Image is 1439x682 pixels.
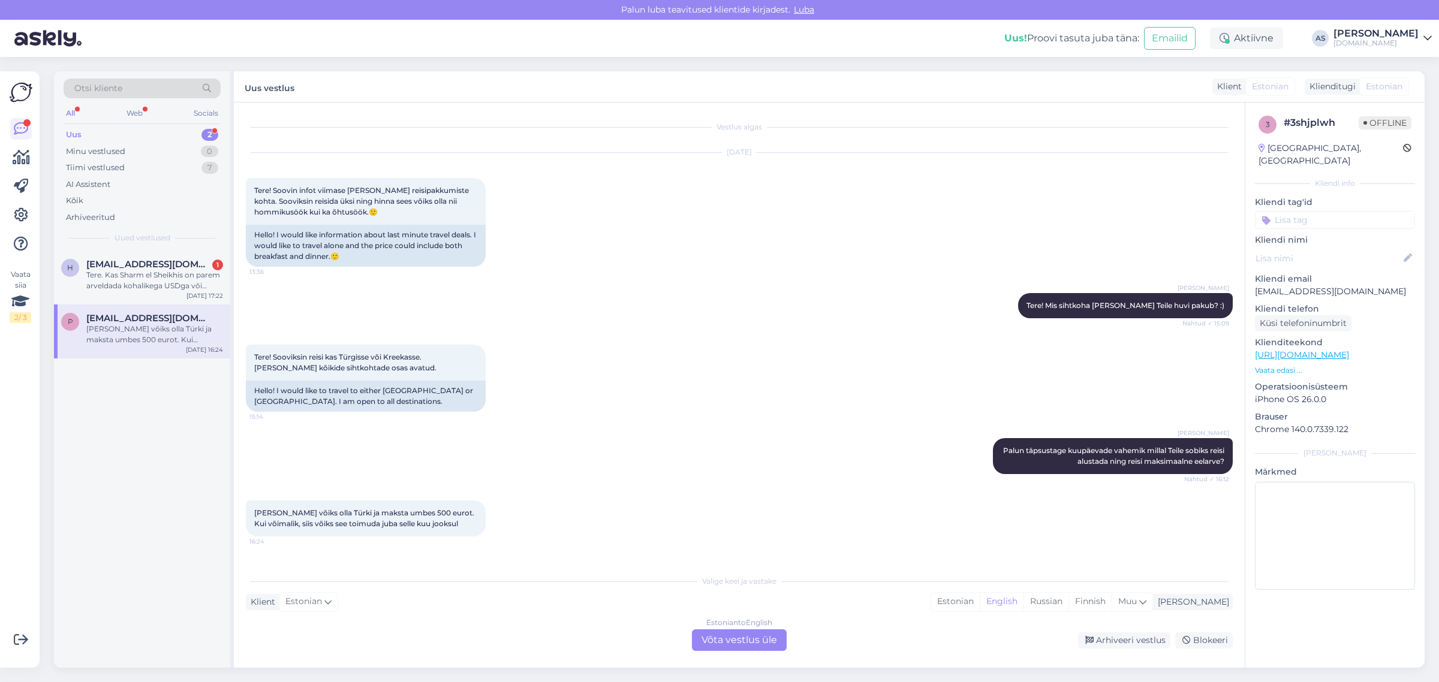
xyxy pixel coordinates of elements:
[1284,116,1359,130] div: # 3shjplwh
[1178,283,1229,292] span: [PERSON_NAME]
[285,595,322,608] span: Estonian
[1004,31,1139,46] div: Proovi tasuta juba täna:
[1359,116,1411,129] span: Offline
[1333,29,1432,48] a: [PERSON_NAME][DOMAIN_NAME]
[66,129,82,141] div: Uus
[1255,349,1349,360] a: [URL][DOMAIN_NAME]
[1144,27,1196,50] button: Emailid
[66,162,125,174] div: Tiimi vestlused
[212,259,223,270] div: 1
[1333,38,1419,48] div: [DOMAIN_NAME]
[86,313,211,324] span: Planksilver@gmail.com
[1255,285,1415,298] p: [EMAIL_ADDRESS][DOMAIN_NAME]
[249,267,294,276] span: 13:36
[74,82,122,95] span: Otsi kliente
[1068,593,1112,611] div: Finnish
[186,291,223,300] div: [DATE] 17:22
[66,212,115,224] div: Arhiveeritud
[86,259,211,270] span: heikisalumaa@gmail.com
[931,593,980,611] div: Estonian
[249,537,294,546] span: 16:24
[10,312,31,323] div: 2 / 3
[254,508,476,528] span: [PERSON_NAME] võiks olla Türki ja maksta umbes 500 eurot. Kui võimalik, siis võiks see toimuda ju...
[1255,411,1415,423] p: Brauser
[66,146,125,158] div: Minu vestlused
[1178,428,1229,437] span: [PERSON_NAME]
[1333,29,1419,38] div: [PERSON_NAME]
[66,179,110,191] div: AI Assistent
[246,147,1233,158] div: [DATE]
[201,162,218,174] div: 7
[124,105,145,121] div: Web
[1266,120,1270,129] span: 3
[1255,315,1351,331] div: Küsi telefoninumbrit
[10,81,32,104] img: Askly Logo
[1312,30,1329,47] div: AS
[201,129,218,141] div: 2
[246,381,486,412] div: Hello! I would like to travel to either [GEOGRAPHIC_DATA] or [GEOGRAPHIC_DATA]. I am open to all ...
[249,412,294,421] span: 15:14
[1212,80,1242,93] div: Klient
[186,345,223,354] div: [DATE] 16:24
[692,629,787,651] div: Võta vestlus üle
[706,617,772,628] div: Estonian to English
[246,122,1233,132] div: Vestlus algas
[1255,234,1415,246] p: Kliendi nimi
[980,593,1023,611] div: English
[68,317,73,326] span: P
[191,105,221,121] div: Socials
[1255,381,1415,393] p: Operatsioonisüsteem
[1255,466,1415,478] p: Märkmed
[64,105,77,121] div: All
[10,269,31,323] div: Vaata siia
[67,263,73,272] span: h
[1305,80,1356,93] div: Klienditugi
[1003,446,1226,466] span: Palun täpsustage kuupäevade vahemik millal Teile sobiks reisi alustada ning reisi maksimaalne eel...
[1255,303,1415,315] p: Kliendi telefon
[1255,448,1415,458] div: [PERSON_NAME]
[1175,632,1233,648] div: Blokeeri
[1078,632,1170,648] div: Arhiveeri vestlus
[1026,301,1224,310] span: Tere! Mis sihtkoha [PERSON_NAME] Teile huvi pakub? :)
[1255,196,1415,209] p: Kliendi tag'id
[1259,142,1403,167] div: [GEOGRAPHIC_DATA], [GEOGRAPHIC_DATA]
[1255,423,1415,436] p: Chrome 140.0.7339.122
[1023,593,1068,611] div: Russian
[254,352,436,372] span: Tere! Sooviksin reisi kas Türgisse või Kreekasse. [PERSON_NAME] kõikide sihtkohtade osas avatud.
[201,146,218,158] div: 0
[1153,596,1229,608] div: [PERSON_NAME]
[1366,80,1402,93] span: Estonian
[246,596,275,608] div: Klient
[66,195,83,207] div: Kõik
[115,233,170,243] span: Uued vestlused
[1184,475,1229,484] span: Nähtud ✓ 16:12
[1256,252,1401,265] input: Lisa nimi
[1255,211,1415,229] input: Lisa tag
[790,4,818,15] span: Luba
[1255,365,1415,376] p: Vaata edasi ...
[246,576,1233,587] div: Valige keel ja vastake
[1182,319,1229,328] span: Nähtud ✓ 15:09
[1255,273,1415,285] p: Kliendi email
[1004,32,1027,44] b: Uus!
[245,79,294,95] label: Uus vestlus
[1210,28,1283,49] div: Aktiivne
[1255,336,1415,349] p: Klienditeekond
[246,225,486,267] div: Hello! I would like information about last minute travel deals. I would like to travel alone and ...
[86,270,223,291] div: Tere. Kas Sharm el Sheikhis on parem arveldada kohalikega USDga või eurodega?
[86,324,223,345] div: [PERSON_NAME] võiks olla Türki ja maksta umbes 500 eurot. Kui võimalik, siis võiks see toimuda ju...
[1255,178,1415,189] div: Kliendi info
[1118,596,1137,606] span: Muu
[1255,393,1415,406] p: iPhone OS 26.0.0
[1252,80,1289,93] span: Estonian
[254,186,471,216] span: Tere! Soovin infot viimase [PERSON_NAME] reisipakkumiste kohta. Sooviksin reisida üksi ning hinna...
